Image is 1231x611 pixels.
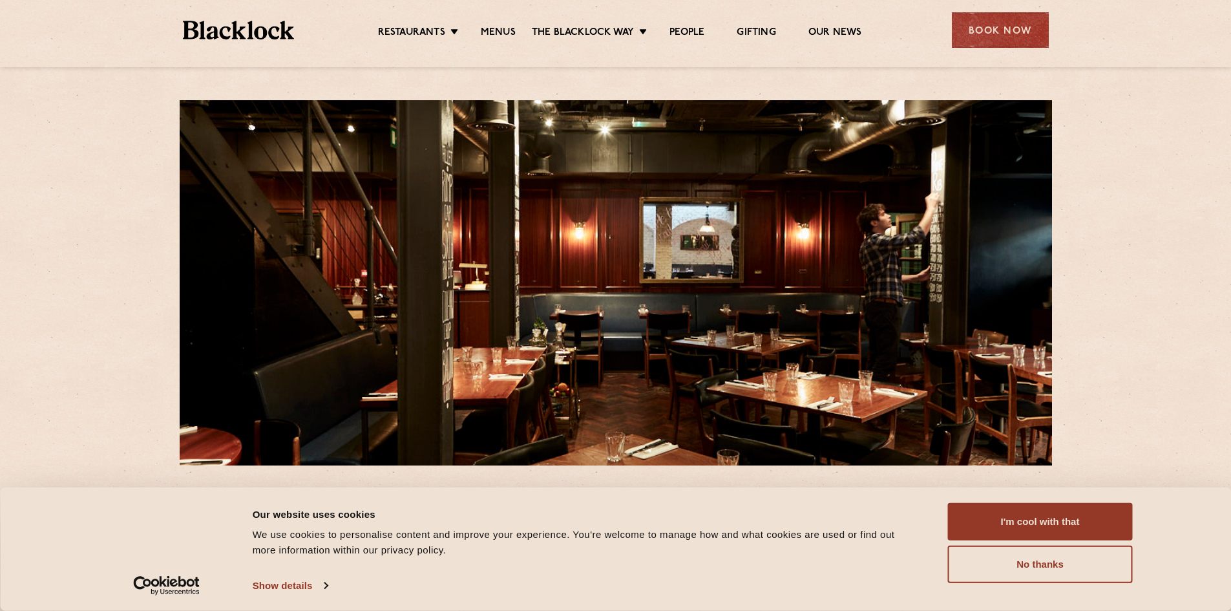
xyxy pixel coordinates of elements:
a: Restaurants [378,27,445,41]
img: BL_Textured_Logo-footer-cropped.svg [183,21,295,39]
button: No thanks [948,546,1133,583]
button: I'm cool with that [948,503,1133,541]
a: Usercentrics Cookiebot - opens in a new window [110,576,223,595]
a: People [669,27,704,41]
div: Book Now [952,12,1049,48]
a: Menus [481,27,516,41]
a: Our News [808,27,862,41]
div: We use cookies to personalise content and improve your experience. You're welcome to manage how a... [253,527,919,558]
a: Show details [253,576,328,595]
div: Our website uses cookies [253,506,919,522]
a: The Blacklock Way [532,27,634,41]
a: Gifting [737,27,775,41]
